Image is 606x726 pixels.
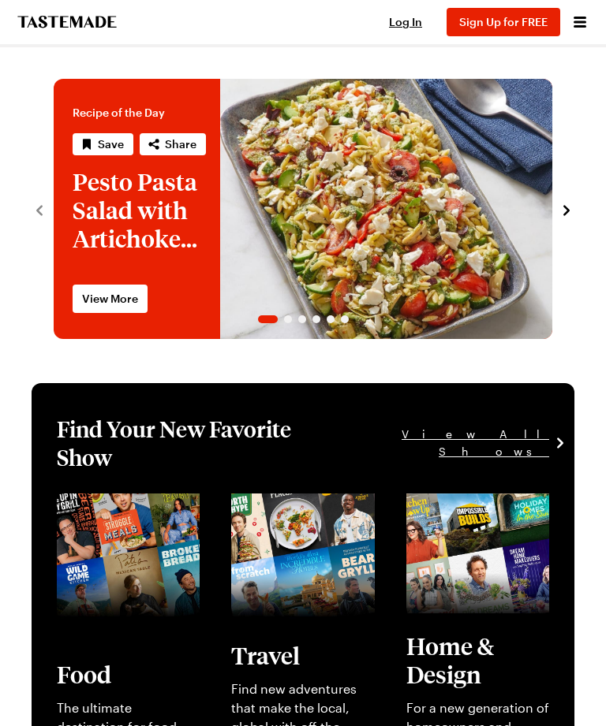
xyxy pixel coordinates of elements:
button: Log In [374,14,437,30]
button: Open menu [570,12,590,32]
span: Sign Up for FREE [459,15,548,28]
a: View full content for [object Object] [231,495,353,529]
span: Log In [389,15,422,28]
span: View More [82,291,138,307]
a: View More [73,285,148,313]
a: View full content for [object Object] [406,495,528,529]
button: Save recipe [73,133,133,155]
h1: Find Your New Favorite Show [57,415,301,471]
span: Go to slide 5 [327,315,335,323]
a: To Tastemade Home Page [16,16,118,28]
span: Share [165,136,196,152]
span: Go to slide 1 [258,315,278,323]
span: Save [98,136,124,152]
a: View full content for [object Object] [57,495,178,529]
span: Go to slide 6 [341,315,349,323]
button: Share [140,133,206,155]
span: Go to slide 2 [284,315,292,323]
button: navigate to previous item [32,199,47,218]
div: 1 / 6 [54,79,552,339]
button: navigate to next item [559,199,574,218]
span: Go to slide 4 [312,315,320,323]
button: Sign Up for FREE [447,8,560,36]
a: View All Shows [301,426,549,460]
span: Go to slide 3 [298,315,306,323]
